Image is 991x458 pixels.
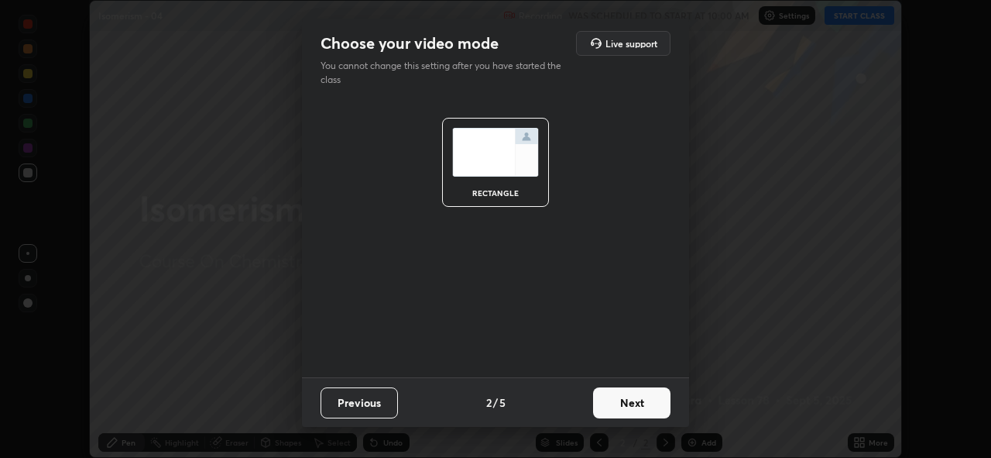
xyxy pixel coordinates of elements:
[321,387,398,418] button: Previous
[605,39,657,48] h5: Live support
[493,394,498,411] h4: /
[499,394,506,411] h4: 5
[465,189,526,197] div: rectangle
[593,387,670,418] button: Next
[321,59,571,87] p: You cannot change this setting after you have started the class
[486,394,492,411] h4: 2
[452,128,539,177] img: normalScreenIcon.ae25ed63.svg
[321,33,499,53] h2: Choose your video mode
